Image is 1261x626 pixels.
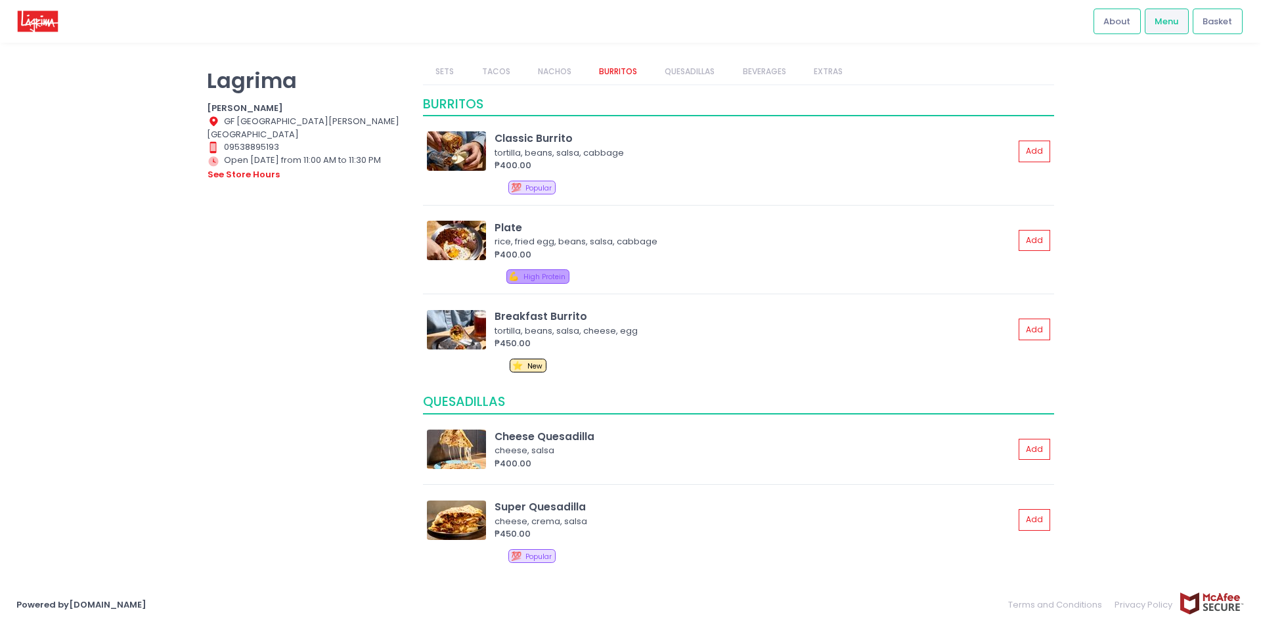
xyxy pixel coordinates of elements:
[1145,9,1189,34] a: Menu
[495,131,1014,146] div: Classic Burrito
[495,146,1010,160] div: tortilla, beans, salsa, cabbage
[508,270,519,282] span: 💪
[511,181,521,194] span: 💯
[469,59,523,84] a: TACOS
[423,59,467,84] a: SETS
[427,131,486,171] img: Classic Burrito
[495,515,1010,528] div: cheese, crema, salsa
[495,159,1014,172] div: ₱400.00
[427,430,486,469] img: Cheese Quesadilla
[495,337,1014,350] div: ₱450.00
[525,59,584,84] a: NACHOS
[1019,141,1050,162] button: Add
[495,324,1010,338] div: tortilla, beans, salsa, cheese, egg
[495,429,1014,444] div: Cheese Quesadilla
[495,309,1014,324] div: Breakfast Burrito
[207,154,407,181] div: Open [DATE] from 11:00 AM to 11:30 PM
[495,235,1010,248] div: rice, fried egg, beans, salsa, cabbage
[1179,592,1245,615] img: mcafee-secure
[495,527,1014,541] div: ₱450.00
[512,359,523,372] span: ⭐
[652,59,728,84] a: QUESADILLAS
[427,221,486,260] img: Plate
[207,168,280,182] button: see store hours
[423,393,505,411] span: QUESADILLAS
[427,501,486,540] img: Super Quesadilla
[1103,15,1130,28] span: About
[423,95,483,113] span: BURRITOS
[1155,15,1178,28] span: Menu
[495,457,1014,470] div: ₱400.00
[801,59,855,84] a: EXTRAS
[527,361,542,371] span: New
[207,102,283,114] b: [PERSON_NAME]
[525,552,552,562] span: Popular
[523,272,565,282] span: High Protein
[427,310,486,349] img: Breakfast Burrito
[1008,592,1109,617] a: Terms and Conditions
[495,499,1014,514] div: Super Quesadilla
[1019,509,1050,531] button: Add
[16,10,59,33] img: logo
[525,183,552,193] span: Popular
[1019,319,1050,340] button: Add
[730,59,799,84] a: BEVERAGES
[495,444,1010,457] div: cheese, salsa
[16,598,146,611] a: Powered by[DOMAIN_NAME]
[1019,230,1050,252] button: Add
[207,68,407,93] p: Lagrima
[1094,9,1141,34] a: About
[1109,592,1180,617] a: Privacy Policy
[495,220,1014,235] div: Plate
[586,59,650,84] a: BURRITOS
[1019,439,1050,460] button: Add
[511,550,521,562] span: 💯
[495,248,1014,261] div: ₱400.00
[207,115,407,141] div: GF [GEOGRAPHIC_DATA][PERSON_NAME] [GEOGRAPHIC_DATA]
[207,141,407,154] div: 09538895193
[1203,15,1232,28] span: Basket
